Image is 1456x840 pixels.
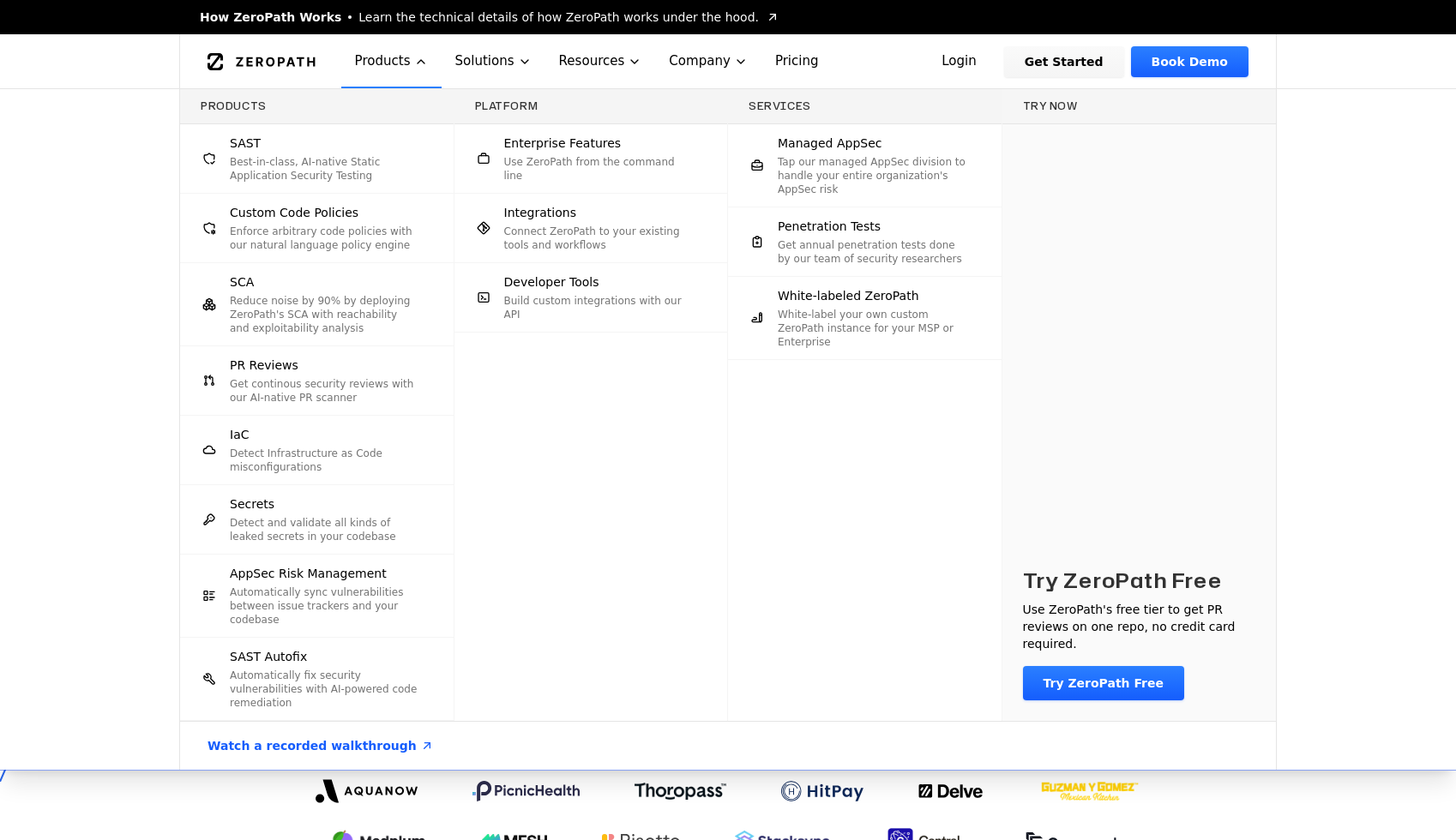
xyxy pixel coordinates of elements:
[200,9,779,26] a: How ZeroPath WorksLearn the technical details of how ZeroPath works under the hood.
[180,638,454,720] a: SAST AutofixAutomatically fix security vulnerabilities with AI-powered code remediation
[1023,567,1222,594] h3: Try ZeroPath Free
[1023,666,1185,700] a: Try ZeroPath Free
[230,495,274,513] span: Secrets
[728,124,1002,207] a: Managed AppSecTap our managed AppSec division to handle your entire organization's AppSec risk
[778,155,967,196] p: Tap our managed AppSec division to handle your entire organization's AppSec risk
[230,426,249,443] span: IaC
[230,648,307,665] span: SAST Autofix
[201,99,433,113] h3: Products
[778,218,881,235] span: Penetration Tests
[1023,601,1256,652] p: Use ZeroPath's free tier to get PR reviews on one repo, no credit card required.
[778,308,967,349] p: White-label your own custom ZeroPath instance for your MSP or Enterprise
[230,225,419,252] p: Enforce arbitrary code policies with our natural language policy engine
[230,135,261,152] span: SAST
[230,565,387,582] span: AppSec Risk Management
[187,722,454,770] a: Watch a recorded walkthrough
[728,277,1002,359] a: White-labeled ZeroPathWhite-label your own custom ZeroPath instance for your MSP or Enterprise
[504,204,576,221] span: Integrations
[504,273,599,291] span: Developer Tools
[504,225,694,252] p: Connect ZeroPath to your existing tools and workflows
[504,294,694,321] p: Build custom integrations with our API
[475,99,707,113] h3: Platform
[230,155,419,183] p: Best-in-class, AI-native Static Application Security Testing
[230,204,358,221] span: Custom Code Policies
[180,124,454,193] a: SASTBest-in-class, AI-native Static Application Security Testing
[1023,99,1256,113] h3: Try now
[230,585,419,627] p: Automatically sync vulnerabilities between issue trackers and your codebase
[1004,46,1124,77] a: Get Started
[180,485,454,554] a: SecretsDetect and validate all kinds of leaked secrets in your codebase
[180,263,454,345] a: SCAReduce noise by 90% by deploying ZeroPath's SCA with reachability and exploitability analysis
[778,238,967,266] p: Get annual penetration tests done by our team of security researchers
[1039,771,1140,812] img: GYG
[1131,46,1248,77] a: Book Demo
[504,155,694,183] p: Use ZeroPath from the command line
[180,555,454,637] a: AppSec Risk ManagementAutomatically sync vulnerabilities between issue trackers and your codebase
[179,34,1277,88] nav: Global
[921,46,997,77] a: Login
[230,357,298,374] span: PR Reviews
[230,447,419,474] p: Detect Infrastructure as Code misconfigurations
[442,34,545,88] button: Solutions
[504,135,622,152] span: Enterprise Features
[180,194,454,262] a: Custom Code PoliciesEnforce arbitrary code policies with our natural language policy engine
[749,99,981,113] h3: Services
[778,287,919,304] span: White-labeled ZeroPath
[230,294,419,335] p: Reduce noise by 90% by deploying ZeroPath's SCA with reachability and exploitability analysis
[728,207,1002,276] a: Penetration TestsGet annual penetration tests done by our team of security researchers
[180,416,454,484] a: IaCDetect Infrastructure as Code misconfigurations
[454,124,728,193] a: Enterprise FeaturesUse ZeroPath from the command line
[230,516,419,543] p: Detect and validate all kinds of leaked secrets in your codebase
[454,263,728,332] a: Developer ToolsBuild custom integrations with our API
[655,34,761,88] button: Company
[230,669,419,710] p: Automatically fix security vulnerabilities with AI-powered code remediation
[635,783,726,800] img: Thoropass
[230,273,254,291] span: SCA
[200,9,341,26] span: How ZeroPath Works
[341,34,442,88] button: Products
[778,135,882,152] span: Managed AppSec
[180,346,454,415] a: PR ReviewsGet continous security reviews with our AI-native PR scanner
[230,377,419,405] p: Get continous security reviews with our AI-native PR scanner
[358,9,759,26] span: Learn the technical details of how ZeroPath works under the hood.
[761,34,833,88] a: Pricing
[454,194,728,262] a: IntegrationsConnect ZeroPath to your existing tools and workflows
[545,34,656,88] button: Resources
